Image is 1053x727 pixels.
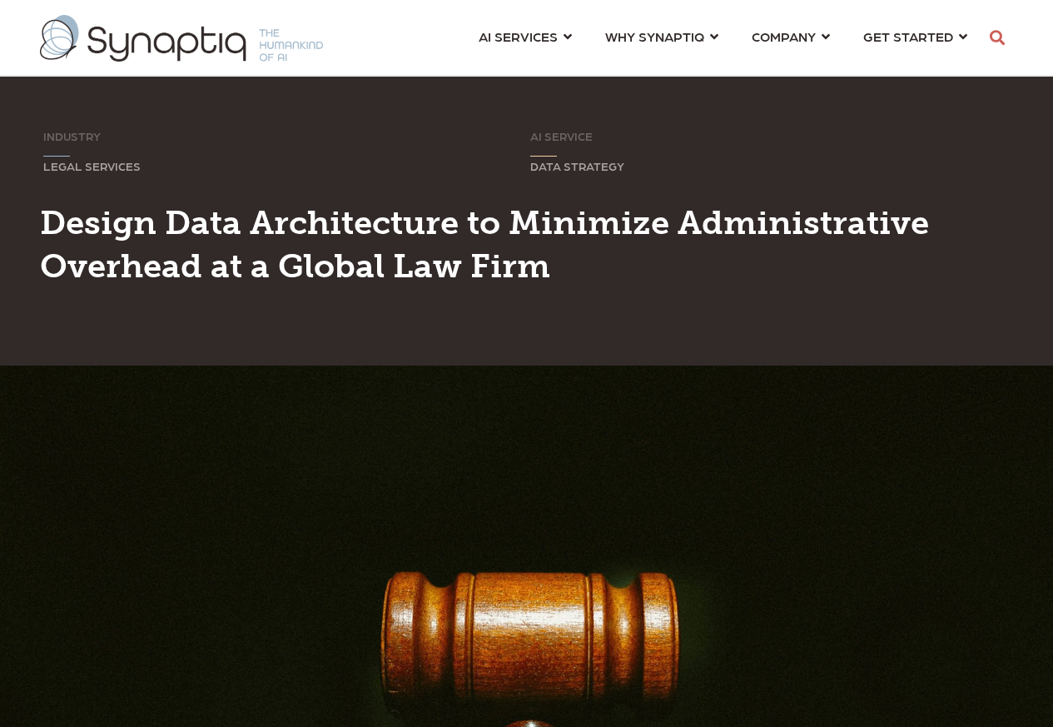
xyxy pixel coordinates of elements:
span: DATA STRATEGY [530,159,624,172]
span: LEGAL SERVICES [43,159,141,172]
span: AI SERVICE [530,129,593,142]
a: COMPANY [752,21,830,52]
a: GET STARTED [863,21,967,52]
img: synaptiq logo-2 [40,15,323,62]
span: INDUSTRY [43,129,101,142]
svg: Sorry, your browser does not support inline SVG. [530,156,557,157]
span: WHY SYNAPTIQ [605,25,704,47]
span: Design Data Architecture to Minimize Administrative Overhead at a Global Law Firm [40,202,929,286]
a: WHY SYNAPTIQ [605,21,718,52]
span: GET STARTED [863,25,953,47]
span: COMPANY [752,25,816,47]
nav: menu [462,8,984,68]
svg: Sorry, your browser does not support inline SVG. [43,156,70,157]
span: AI SERVICES [479,25,558,47]
a: AI SERVICES [479,21,572,52]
